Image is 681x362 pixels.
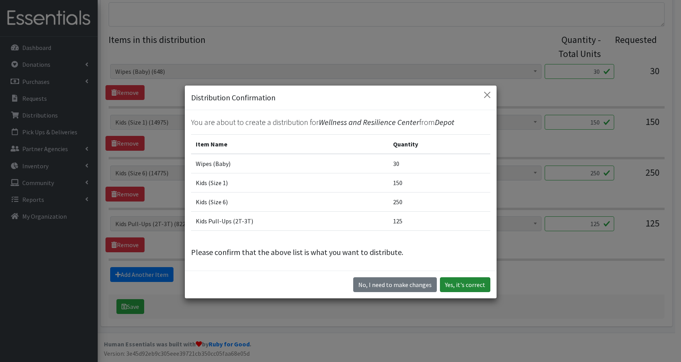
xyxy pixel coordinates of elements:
td: 30 [388,154,490,173]
td: 125 [388,212,490,231]
th: Quantity [388,135,490,154]
td: 250 [388,193,490,212]
td: Kids (Size 1) [191,173,389,193]
td: 150 [388,173,490,193]
td: Kids (Size 6) [191,193,389,212]
td: Kids Pull-Ups (2T-3T) [191,212,389,231]
span: Wellness and Resilience Center [319,117,419,127]
span: Depot [435,117,454,127]
button: No I need to make changes [353,277,437,292]
th: Item Name [191,135,389,154]
p: You are about to create a distribution for from [191,116,490,128]
button: Close [481,89,493,101]
h5: Distribution Confirmation [191,92,275,103]
p: Please confirm that the above list is what you want to distribute. [191,246,490,258]
button: Yes, it's correct [440,277,490,292]
td: Wipes (Baby) [191,154,389,173]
